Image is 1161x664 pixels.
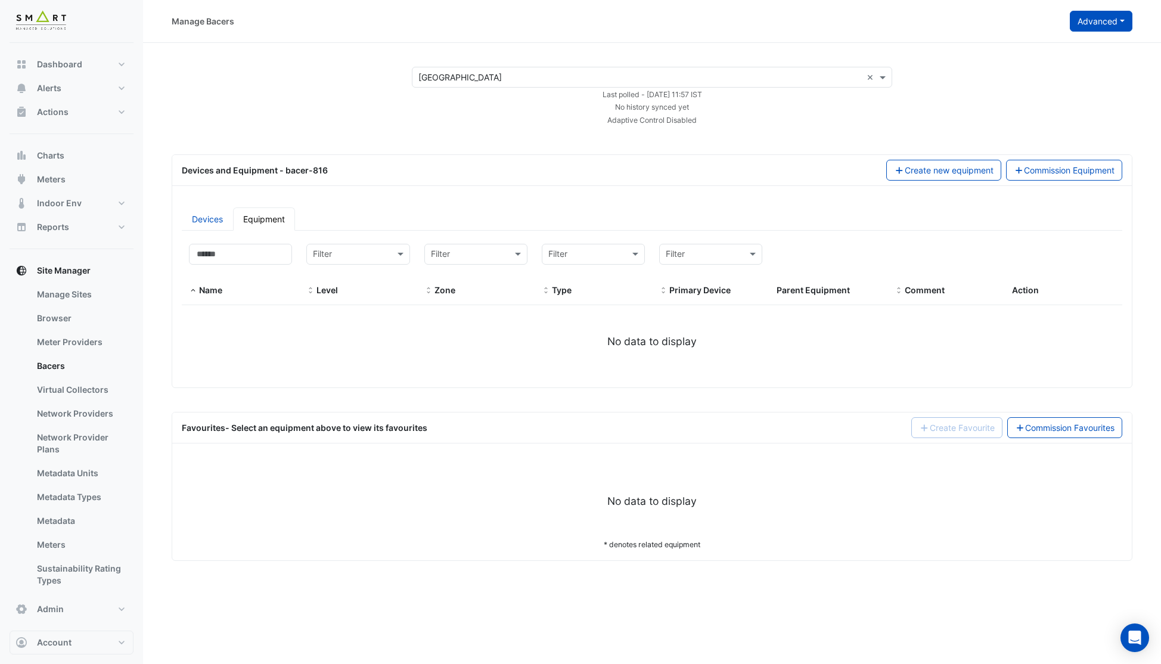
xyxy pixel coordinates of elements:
[175,164,879,176] div: Devices and Equipment - bacer-816
[905,285,945,295] span: Comment
[182,494,1122,509] div: No data to display
[37,197,82,209] span: Indoor Env
[27,402,134,426] a: Network Providers
[172,15,234,27] div: Manage Bacers
[604,540,700,549] small: * denotes related equipment
[182,207,233,231] a: Devices
[233,207,295,231] a: Equipment
[37,106,69,118] span: Actions
[424,286,433,296] span: Zone
[37,82,61,94] span: Alerts
[27,557,134,592] a: Sustainability Rating Types
[867,71,877,83] span: Clear
[37,603,64,615] span: Admin
[10,631,134,654] button: Account
[37,265,91,277] span: Site Manager
[225,423,427,433] span: - Select an equipment above to view its favourites
[27,461,134,485] a: Metadata Units
[1070,11,1132,32] button: Advanced
[669,285,731,295] span: Primary Device
[1007,417,1123,438] a: Commission Favourites
[27,283,134,306] a: Manage Sites
[607,116,697,125] small: Adaptive Control Disabled
[10,283,134,597] div: Site Manager
[603,90,702,99] small: Tue 09-Sep-2025 11:57 BST
[27,378,134,402] a: Virtual Collectors
[27,533,134,557] a: Meters
[15,265,27,277] app-icon: Site Manager
[1012,285,1039,295] span: Action
[37,173,66,185] span: Meters
[552,285,572,295] span: Type
[37,221,69,233] span: Reports
[15,603,27,615] app-icon: Admin
[27,485,134,509] a: Metadata Types
[15,197,27,209] app-icon: Indoor Env
[542,286,550,296] span: Type
[14,10,68,33] img: Company Logo
[316,285,338,295] span: Level
[15,150,27,162] app-icon: Charts
[15,82,27,94] app-icon: Alerts
[10,76,134,100] button: Alerts
[10,144,134,167] button: Charts
[37,150,64,162] span: Charts
[27,306,134,330] a: Browser
[1006,160,1123,181] button: Commission Equipment
[777,285,850,295] span: Parent Equipment
[199,285,222,295] span: Name
[659,286,668,296] span: Primary Device
[189,286,197,296] span: Name
[37,58,82,70] span: Dashboard
[10,167,134,191] button: Meters
[182,334,1122,349] div: No data to display
[895,286,903,296] span: Comment
[15,221,27,233] app-icon: Reports
[27,426,134,461] a: Network Provider Plans
[10,259,134,283] button: Site Manager
[15,106,27,118] app-icon: Actions
[27,330,134,354] a: Meter Providers
[15,58,27,70] app-icon: Dashboard
[10,52,134,76] button: Dashboard
[615,103,689,111] small: No history synced yet
[37,637,72,649] span: Account
[27,354,134,378] a: Bacers
[1120,623,1149,652] div: Open Intercom Messenger
[10,215,134,239] button: Reports
[182,421,427,434] div: Favourites
[15,173,27,185] app-icon: Meters
[434,285,455,295] span: Zone
[10,597,134,621] button: Admin
[886,160,1001,181] button: Create new equipment
[306,286,315,296] span: Level
[10,191,134,215] button: Indoor Env
[27,509,134,533] a: Metadata
[10,100,134,124] button: Actions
